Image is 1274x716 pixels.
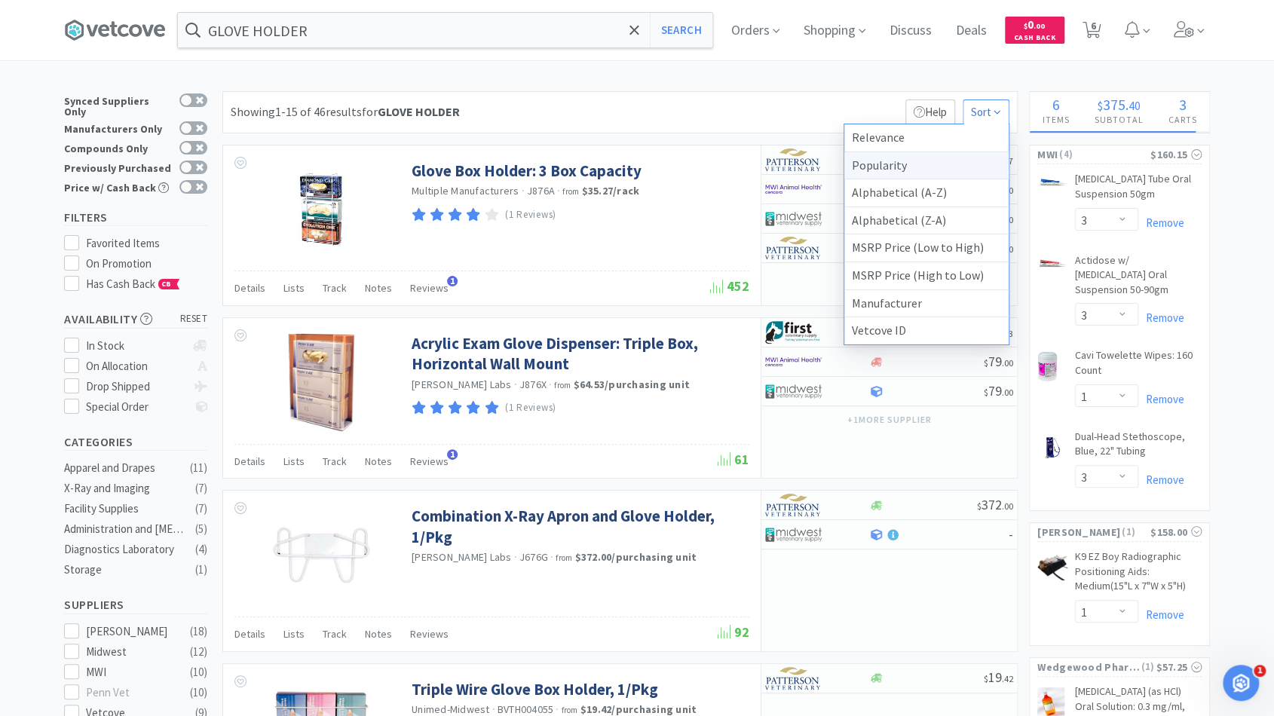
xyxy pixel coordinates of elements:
a: Actidose w/ [MEDICAL_DATA] Oral Suspension 50-90gm [1075,253,1202,304]
a: Acrylic Exam Glove Dispenser: Triple Box, Horizontal Wall Mount [412,333,746,375]
div: MWI [86,663,179,681]
span: $ [984,387,988,398]
div: Relevance [844,124,1009,152]
button: +1more supplier [840,409,939,430]
div: On Allocation [86,357,186,375]
a: Glove Box Holder: 3 Box Capacity [412,161,642,181]
span: from [554,380,571,390]
strong: $372.00 / purchasing unit [575,550,697,564]
a: Remove [1138,311,1184,325]
div: $160.15 [1150,146,1202,163]
input: Search by item, sku, manufacturer, ingredient, size... [178,13,712,47]
img: 06a196e14219437b8a6bd7bcea481460_70168.png [288,333,354,431]
span: . 00 [1002,500,1013,512]
div: ( 7 ) [195,500,207,518]
div: Previously Purchased [64,161,172,173]
span: CB [159,280,174,289]
a: Remove [1138,392,1184,406]
span: 1 [447,449,458,460]
span: 79 [984,353,1013,370]
button: Search [650,13,712,47]
span: BVTH004055 [498,702,554,716]
div: Favorited Items [86,234,208,252]
span: 375 [1103,95,1125,114]
a: Cavi Towelette Wipes: 160 Count [1075,348,1202,384]
a: K9 EZ Boy Radiographic Positioning Aids: Medium(15"L x 7"W x 5"H) [1075,549,1202,600]
span: Reviews [410,454,449,468]
a: Discuss [884,24,938,38]
span: 372 [977,496,1013,513]
div: ( 7 ) [195,479,207,497]
img: a2b0340429cc4f29a0c01466a757e0ab_79929.jpeg [272,506,370,604]
span: 452 [710,277,749,295]
img: 67d67680309e4a0bb49a5ff0391dcc42_6.png [765,321,822,344]
span: for [362,104,460,119]
span: ( 1 ) [1139,659,1156,675]
span: Track [323,281,347,295]
span: $ [984,673,988,684]
h5: Suppliers [64,596,207,613]
div: [PERSON_NAME] [86,623,179,641]
h4: Carts [1156,112,1209,127]
img: bd3bc046a118498e80ec71f8d82ebabc_16550.png [1037,433,1067,463]
button: +2more suppliers [837,266,942,287]
span: · [522,184,525,197]
strong: $64.53 / purchasing unit [574,378,691,391]
span: · [514,378,517,391]
img: f6b2451649754179b5b4e0c70c3f7cb0_2.png [765,350,822,373]
span: Details [234,281,265,295]
span: 40 [1129,98,1141,113]
span: 6 [1052,95,1060,114]
strong: $19.42 / purchasing unit [580,702,697,716]
div: Special Order [86,398,186,416]
span: Reviews [410,281,449,295]
img: 4dd14cff54a648ac9e977f0c5da9bc2e_5.png [765,207,822,230]
div: Alphabetical (Z-A) [844,207,1009,235]
span: Lists [283,627,305,641]
span: 3 [1179,95,1187,114]
span: $ [1098,98,1103,113]
div: Manufacturers Only [64,121,172,134]
a: Multiple Manufacturers [412,184,519,197]
div: MSRP Price (Low to High) [844,234,1009,262]
p: (1 Reviews) [505,400,556,416]
img: 0ef8ead62ad44530a027307e0b41013e_79704.jpeg [272,161,370,259]
div: ( 4 ) [195,540,207,558]
div: Administration and [MEDICAL_DATA] [64,520,186,538]
span: from [562,705,578,715]
img: 4dd14cff54a648ac9e977f0c5da9bc2e_5.png [765,523,822,546]
img: f5e969b455434c6296c6d81ef179fa71_3.png [765,494,822,516]
span: Lists [283,281,305,295]
img: 0edd199ece8246a49a036492709d1005_175643.jpeg [1037,552,1067,583]
span: $ [1024,21,1027,31]
span: Has Cash Back [86,277,180,291]
span: 61 [718,451,749,468]
div: ( 18 ) [190,623,207,641]
div: MSRP Price (High to Low) [844,262,1009,290]
span: 92 [718,623,749,641]
span: [PERSON_NAME] [1037,524,1120,540]
span: Reviews [410,627,449,641]
img: 4dd14cff54a648ac9e977f0c5da9bc2e_5.png [765,380,822,402]
a: Unimed-Midwest [412,702,490,716]
img: f5e969b455434c6296c6d81ef179fa71_3.png [765,148,822,171]
span: 1 [447,276,458,286]
span: Lists [283,454,305,468]
a: Deals [950,24,993,38]
img: 6b2b85b5550c4983b6ef5fe37fda866f_705516.png [1037,258,1067,268]
div: Manufacturer [844,290,1009,318]
span: $ [984,357,988,369]
div: . [1082,97,1156,112]
h5: Filters [64,209,207,226]
span: · [514,550,517,564]
a: [MEDICAL_DATA] Tube Oral Suspension 50gm [1075,172,1202,207]
span: ( 1 ) [1120,525,1150,540]
span: J876X [519,378,547,391]
a: [PERSON_NAME] Labs [412,550,512,564]
span: Cash Back [1014,34,1055,44]
div: Price w/ Cash Back [64,180,172,193]
a: Remove [1138,216,1184,230]
div: ( 1 ) [195,561,207,579]
a: Dual-Head Stethoscope, Blue, 22" Tubing [1075,430,1202,465]
span: Notes [365,627,392,641]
